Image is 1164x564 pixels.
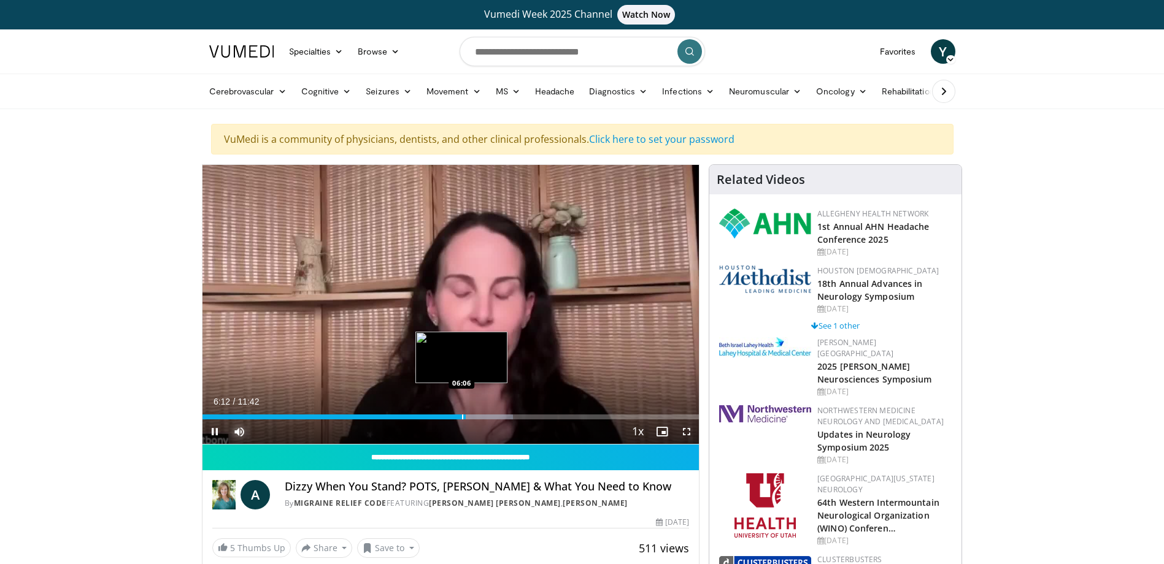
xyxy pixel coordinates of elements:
a: Specialties [282,39,351,64]
img: f6362829-b0a3-407d-a044-59546adfd345.png.150x105_q85_autocrop_double_scale_upscale_version-0.2.png [734,473,796,538]
a: Browse [350,39,407,64]
a: Click here to set your password [589,132,734,146]
a: Headache [528,79,582,104]
button: Fullscreen [674,419,699,444]
img: 628ffacf-ddeb-4409-8647-b4d1102df243.png.150x105_q85_autocrop_double_scale_upscale_version-0.2.png [719,208,811,238]
div: [DATE] [817,386,952,397]
img: 5e4488cc-e109-4a4e-9fd9-73bb9237ee91.png.150x105_q85_autocrop_double_scale_upscale_version-0.2.png [719,265,811,293]
img: 2a462fb6-9365-492a-ac79-3166a6f924d8.png.150x105_q85_autocrop_double_scale_upscale_version-0.2.jpg [719,405,811,422]
a: Updates in Neurology Symposium 2025 [817,429,911,453]
a: Rehabilitation [874,79,942,104]
button: Save to [357,538,420,558]
img: image.jpeg [415,332,507,383]
div: [DATE] [817,535,952,546]
a: [PERSON_NAME] [PERSON_NAME] [429,498,561,508]
a: 18th Annual Advances in Neurology Symposium [817,278,922,302]
span: Vumedi Week 2025 Channel [484,7,680,21]
a: 5 Thumbs Up [212,538,291,557]
button: Share [296,538,353,558]
a: 1st Annual AHN Headache Conference 2025 [817,221,929,245]
a: A [241,480,270,509]
img: e7977282-282c-4444-820d-7cc2733560fd.jpg.150x105_q85_autocrop_double_scale_upscale_version-0.2.jpg [719,337,811,357]
span: / [233,397,236,406]
a: Y [931,39,955,64]
a: Neuromuscular [722,79,809,104]
a: Allegheny Health Network [817,208,928,219]
a: 2025 [PERSON_NAME] Neurosciences Symposium [817,360,931,385]
a: See 1 other [811,320,860,331]
span: 5 [230,542,235,554]
span: 11:42 [237,397,259,406]
div: [DATE] [656,517,689,528]
img: VuMedi Logo [209,45,274,58]
a: MS [488,79,528,104]
a: Oncology [809,79,874,104]
div: By FEATURING , [285,498,689,509]
div: VuMedi is a community of physicians, dentists, and other clinical professionals. [211,124,954,154]
div: [DATE] [817,303,952,314]
a: Movement [419,79,488,104]
button: Mute [227,419,252,444]
a: [GEOGRAPHIC_DATA][US_STATE] Neurology [817,473,935,495]
a: [PERSON_NAME] [563,498,628,508]
a: Vumedi Week 2025 ChannelWatch Now [211,5,954,25]
img: Migraine Relief Code [212,480,236,509]
a: Northwestern Medicine Neurology and [MEDICAL_DATA] [817,405,944,427]
a: Houston [DEMOGRAPHIC_DATA] [817,265,939,276]
a: Migraine Relief Code [294,498,387,508]
h4: Related Videos [717,172,805,187]
a: Cognitive [294,79,359,104]
a: Diagnostics [582,79,655,104]
span: 6:12 [214,397,230,406]
button: Pause [202,419,227,444]
span: Watch Now [617,5,676,25]
a: Infections [655,79,722,104]
a: Cerebrovascular [202,79,294,104]
button: Playback Rate [625,419,650,444]
video-js: Video Player [202,165,700,444]
div: [DATE] [817,246,952,257]
h4: Dizzy When You Stand? POTS, [PERSON_NAME] & What You Need to Know [285,480,689,493]
div: [DATE] [817,454,952,465]
div: Progress Bar [202,414,700,419]
a: [PERSON_NAME][GEOGRAPHIC_DATA] [817,337,893,359]
span: 511 views [639,541,689,555]
button: Enable picture-in-picture mode [650,419,674,444]
a: Favorites [873,39,923,64]
a: Seizures [358,79,419,104]
input: Search topics, interventions [460,37,705,66]
a: 64th Western Intermountain Neurological Organization (WINO) Conferen… [817,497,939,534]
